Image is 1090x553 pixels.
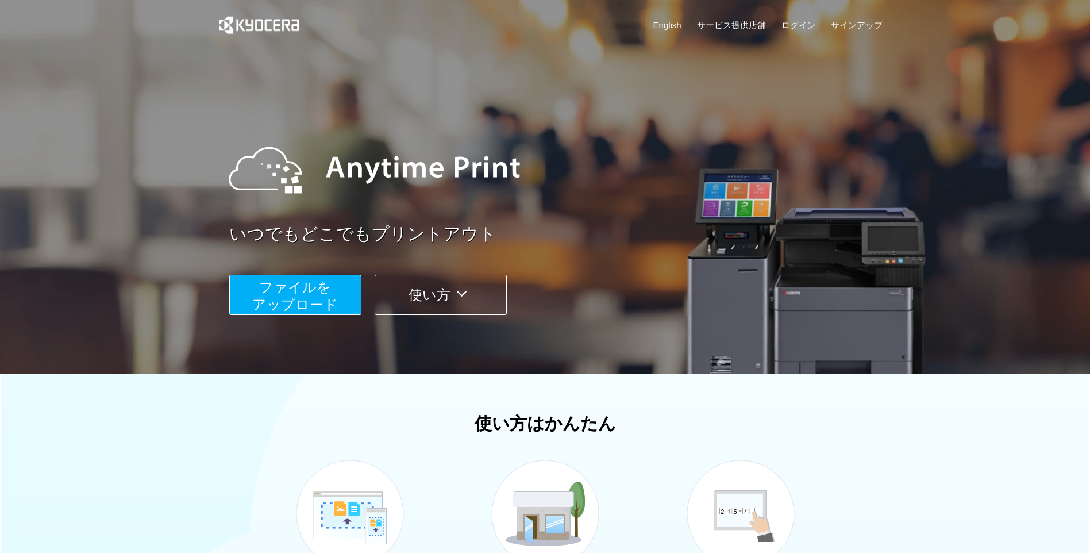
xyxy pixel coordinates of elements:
[781,19,816,31] a: ログイン
[653,19,681,31] a: English
[697,19,766,31] a: サービス提供店舗
[229,222,890,247] a: いつでもどこでもプリントアウト
[375,275,507,315] button: 使い方
[831,19,883,31] a: サインアップ
[229,275,361,315] button: ファイルを​​アップロード
[252,279,338,312] span: ファイルを ​​アップロード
